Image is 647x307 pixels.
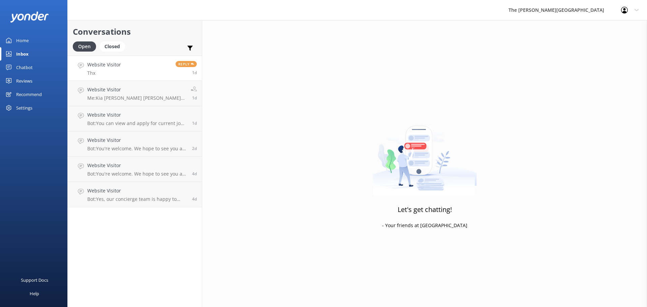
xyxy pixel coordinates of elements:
[68,106,202,131] a: Website VisitorBot:You can view and apply for current job openings at The [PERSON_NAME][GEOGRAPHI...
[16,34,29,47] div: Home
[87,86,186,93] h4: Website Visitor
[87,70,121,76] p: Thx
[21,273,48,287] div: Support Docs
[16,101,32,115] div: Settings
[87,146,187,152] p: Bot: You're welcome. We hope to see you at The [PERSON_NAME][GEOGRAPHIC_DATA] soon!
[87,187,187,194] h4: Website Visitor
[192,196,197,202] span: Sep 17 2025 04:55am (UTC +12:00) Pacific/Auckland
[68,56,202,81] a: Website VisitorThxReply1d
[398,204,452,215] h3: Let's get chatting!
[176,61,197,67] span: Reply
[16,88,42,101] div: Recommend
[99,41,125,52] div: Closed
[10,11,49,23] img: yonder-white-logo.png
[373,112,477,196] img: artwork of a man stealing a conversation from at giant smartphone
[73,42,99,50] a: Open
[68,81,202,106] a: Website VisitorMe:Kia [PERSON_NAME] [PERSON_NAME], thank you for below request, however we do hav...
[87,162,187,169] h4: Website Visitor
[68,131,202,157] a: Website VisitorBot:You're welcome. We hope to see you at The [PERSON_NAME][GEOGRAPHIC_DATA] soon!2d
[192,120,197,126] span: Sep 20 2025 12:58am (UTC +12:00) Pacific/Auckland
[192,95,197,101] span: Sep 20 2025 01:00pm (UTC +12:00) Pacific/Auckland
[87,196,187,202] p: Bot: Yes, our concierge team is happy to help plan your itinerary, including booking boat trips, ...
[87,95,186,101] p: Me: Kia [PERSON_NAME] [PERSON_NAME], thank you for below request, however we do have complimentar...
[73,41,96,52] div: Open
[73,25,197,38] h2: Conversations
[192,70,197,75] span: Sep 20 2025 05:19pm (UTC +12:00) Pacific/Auckland
[382,222,467,229] p: - Your friends at [GEOGRAPHIC_DATA]
[87,120,187,126] p: Bot: You can view and apply for current job openings at The [PERSON_NAME][GEOGRAPHIC_DATA] by vis...
[87,171,187,177] p: Bot: You're welcome. We hope to see you at The [PERSON_NAME][GEOGRAPHIC_DATA] soon!
[68,157,202,182] a: Website VisitorBot:You're welcome. We hope to see you at The [PERSON_NAME][GEOGRAPHIC_DATA] soon!4d
[16,47,29,61] div: Inbox
[87,136,187,144] h4: Website Visitor
[16,61,33,74] div: Chatbot
[87,61,121,68] h4: Website Visitor
[87,111,187,119] h4: Website Visitor
[68,182,202,207] a: Website VisitorBot:Yes, our concierge team is happy to help plan your itinerary, including bookin...
[192,171,197,177] span: Sep 17 2025 05:13am (UTC +12:00) Pacific/Auckland
[16,74,32,88] div: Reviews
[30,287,39,300] div: Help
[192,146,197,151] span: Sep 19 2025 01:36am (UTC +12:00) Pacific/Auckland
[99,42,128,50] a: Closed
